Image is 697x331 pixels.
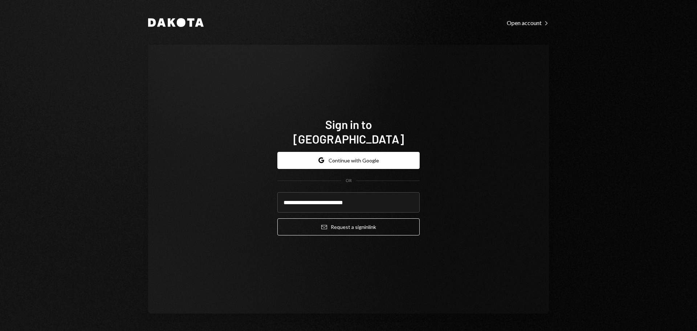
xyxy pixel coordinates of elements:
div: OR [346,178,352,184]
a: Open account [507,19,549,27]
button: Request a signinlink [277,218,420,235]
button: Continue with Google [277,152,420,169]
h1: Sign in to [GEOGRAPHIC_DATA] [277,117,420,146]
